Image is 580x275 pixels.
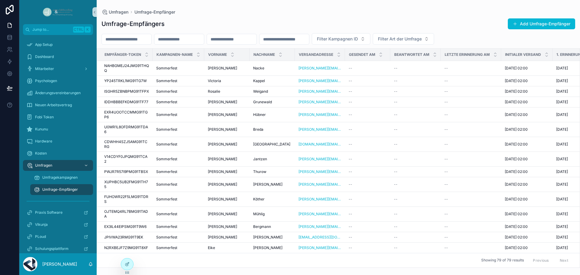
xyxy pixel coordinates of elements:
span: -- [444,212,448,216]
a: -- [444,157,498,161]
a: Neuen Arbeitsvertrag [23,100,93,110]
a: -- [444,182,498,187]
a: [PERSON_NAME][EMAIL_ADDRESS][DOMAIN_NAME] [298,182,341,187]
a: Vikunja [23,219,93,230]
a: Umfragekampagnen [30,172,93,183]
a: Weigand [253,89,291,94]
a: Kununu [23,124,93,135]
a: [PERSON_NAME] [208,127,246,132]
a: -- [444,78,498,83]
span: Breda [253,127,263,132]
span: YP245TRKL1MG91TG7W [104,78,147,83]
a: -- [444,127,498,132]
span: [DATE] [556,157,568,161]
span: -- [349,157,352,161]
span: Weigand [253,89,268,94]
a: -- [394,127,437,132]
a: [PERSON_NAME][EMAIL_ADDRESS][DOMAIN_NAME] [298,66,341,71]
span: Köther [253,197,265,202]
a: -- [349,89,387,94]
span: Dashboard [35,54,54,59]
a: Mitarbeiter [23,63,93,74]
a: [DATE] 02:00 [505,197,549,202]
a: -- [444,169,498,174]
button: Add Umfrage-Empfänger [508,18,575,29]
span: Praxis Software [35,210,63,215]
span: Sommerfest [156,127,177,132]
span: Änderungsvereinbarungen [35,91,81,95]
a: Sommerfest [156,100,201,104]
button: Select Button [312,33,370,45]
a: [PERSON_NAME][EMAIL_ADDRESS][DOMAIN_NAME] [298,89,341,94]
a: ISGHR5ZBNBPMG91TFPX [104,89,149,94]
a: YP245TRKL1MG91TG7W [104,78,149,83]
span: Sommerfest [156,78,177,83]
a: App Setup [23,39,93,50]
a: [PERSON_NAME][EMAIL_ADDRESS][DOMAIN_NAME] [298,78,341,83]
a: NAHBGMEJ24JMG91THQQ [104,63,149,73]
span: Filter Kampagnen ID [317,36,358,42]
a: [PERSON_NAME] [208,224,246,229]
a: [PERSON_NAME][EMAIL_ADDRESS][DOMAIN_NAME] [298,100,341,104]
a: [PERSON_NAME][EMAIL_ADDRESS][DOMAIN_NAME] [298,112,341,117]
a: -- [394,157,437,161]
span: Umfragen [35,163,52,168]
span: -- [444,78,448,83]
a: Sommerfest [156,142,201,147]
span: Kununu [35,127,48,132]
a: Sommerfest [156,169,201,174]
a: Breda [253,127,291,132]
span: [PERSON_NAME] [208,157,237,161]
a: [DOMAIN_NAME][EMAIL_ADDRESS][DOMAIN_NAME] [298,142,341,147]
span: [DATE] 02:00 [505,66,528,71]
a: Sommerfest [156,197,201,202]
a: Umfrage-Empfänger [30,184,93,195]
span: -- [349,89,352,94]
span: -- [349,112,352,117]
a: Praxis Software [23,207,93,218]
a: Sommerfest [156,182,201,187]
a: FUHOWR22F5LMG91TDRS [104,194,149,204]
span: [DATE] 02:00 [505,142,528,147]
span: Umfragekampagnen [42,175,78,180]
a: [PERSON_NAME][EMAIL_ADDRESS][DOMAIN_NAME] [298,169,341,174]
span: Neuen Arbeitsvertrag [35,103,72,107]
a: EXR4UOOTCCMMG91TGP6 [104,110,149,120]
a: -- [349,182,387,187]
span: -- [444,127,448,132]
a: -- [444,212,498,216]
span: EX3IL44EIPSMG91T9W6 [104,224,147,229]
a: -- [444,89,498,94]
a: Mühlig [253,212,291,216]
a: Grunewald [253,100,291,104]
a: -- [394,78,437,83]
button: Select Button [373,33,434,45]
a: Psychologen [23,75,93,86]
span: [PERSON_NAME] [208,112,237,117]
span: Umfragen [109,9,128,15]
span: [DATE] [556,112,568,117]
a: [PERSON_NAME][EMAIL_ADDRESS][DOMAIN_NAME] [298,224,341,229]
a: Thurow [253,169,291,174]
span: -- [349,197,352,202]
span: [DATE] 02:00 [505,169,528,174]
span: [DATE] [556,142,568,147]
a: -- [394,212,437,216]
span: -- [394,78,398,83]
a: [PERSON_NAME][EMAIL_ADDRESS][DOMAIN_NAME] [298,197,341,202]
a: Sommerfest [156,89,201,94]
a: Umfragen [101,9,128,15]
span: [DATE] 02:00 [505,157,528,161]
a: -- [394,89,437,94]
span: [DATE] [556,100,568,104]
a: [PERSON_NAME] [208,182,246,187]
a: Sommerfest [156,212,201,216]
span: Sommerfest [156,66,177,71]
a: Victoria [208,78,246,83]
span: -- [444,142,448,147]
a: [PERSON_NAME][EMAIL_ADDRESS][DOMAIN_NAME] [298,212,341,216]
